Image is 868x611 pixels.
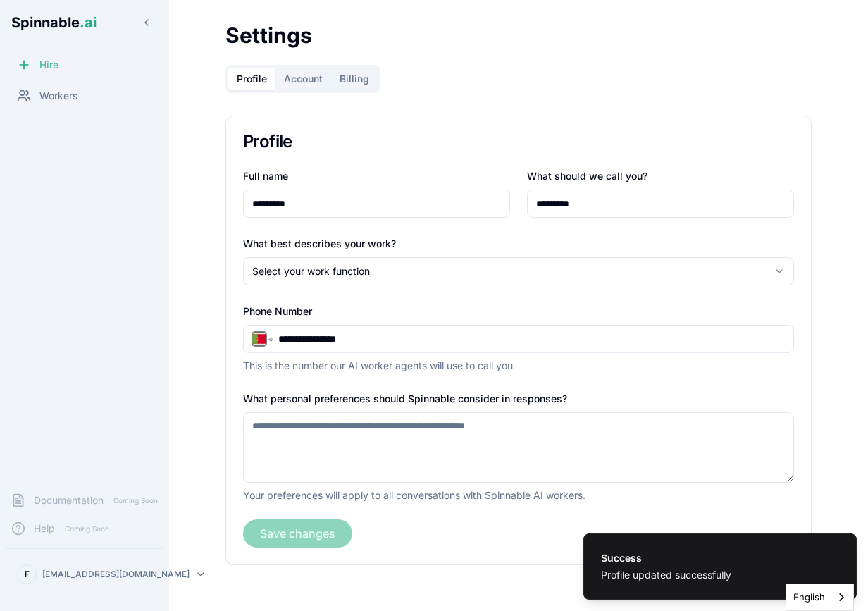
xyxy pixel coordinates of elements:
p: Your preferences will apply to all conversations with Spinnable AI workers. [243,488,794,502]
label: What best describes your work? [243,237,396,249]
span: Help [34,521,55,536]
button: F[EMAIL_ADDRESS][DOMAIN_NAME] [11,560,158,588]
span: .ai [80,14,97,31]
aside: Language selected: English [786,584,854,611]
label: What should we call you? [527,170,647,182]
span: Coming Soon [61,522,113,536]
button: Billing [331,68,378,90]
h1: Settings [225,23,812,48]
div: Profile updated successfully [601,568,731,582]
span: Coming Soon [109,494,162,507]
div: Language [786,584,854,611]
span: Workers [39,89,77,103]
label: Full name [243,170,288,182]
label: Phone Number [243,305,312,317]
p: [EMAIL_ADDRESS][DOMAIN_NAME] [42,569,190,580]
button: Account [275,68,331,90]
button: Profile [228,68,275,90]
span: F [25,569,30,580]
p: This is the number our AI worker agents will use to call you [243,359,794,373]
label: What personal preferences should Spinnable consider in responses? [243,393,567,405]
a: English [786,584,853,610]
span: Hire [39,58,58,72]
span: Spinnable [11,14,97,31]
h3: Profile [243,133,794,150]
span: Documentation [34,493,104,507]
div: Success [601,551,731,565]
